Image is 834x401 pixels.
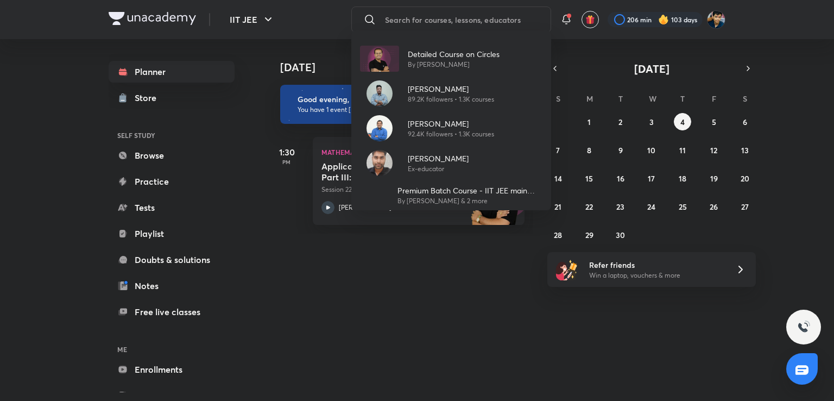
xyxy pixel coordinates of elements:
[408,153,469,164] p: [PERSON_NAME]
[351,111,551,146] a: Avatar[PERSON_NAME]92.4K followers • 1.3K courses
[351,41,551,76] a: AvatarDetailed Course on CirclesBy [PERSON_NAME]
[408,95,494,104] p: 89.2K followers • 1.3K courses
[367,150,393,176] img: Avatar
[367,115,393,141] img: Avatar
[408,118,494,129] p: [PERSON_NAME]
[351,146,551,180] a: Avatar[PERSON_NAME]Ex-educator
[408,60,500,70] p: By [PERSON_NAME]
[797,321,810,334] img: ttu
[360,46,399,72] img: Avatar
[351,180,551,210] a: Premium Batch Course - IIT JEE main and Advance 2023By [PERSON_NAME] & 2 more
[351,76,551,111] a: Avatar[PERSON_NAME]89.2K followers • 1.3K courses
[408,83,494,95] p: [PERSON_NAME]
[397,196,542,206] p: By [PERSON_NAME] & 2 more
[397,185,542,196] p: Premium Batch Course - IIT JEE main and Advance 2023
[408,164,469,174] p: Ex-educator
[408,48,500,60] p: Detailed Course on Circles
[367,80,393,106] img: Avatar
[408,129,494,139] p: 92.4K followers • 1.3K courses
